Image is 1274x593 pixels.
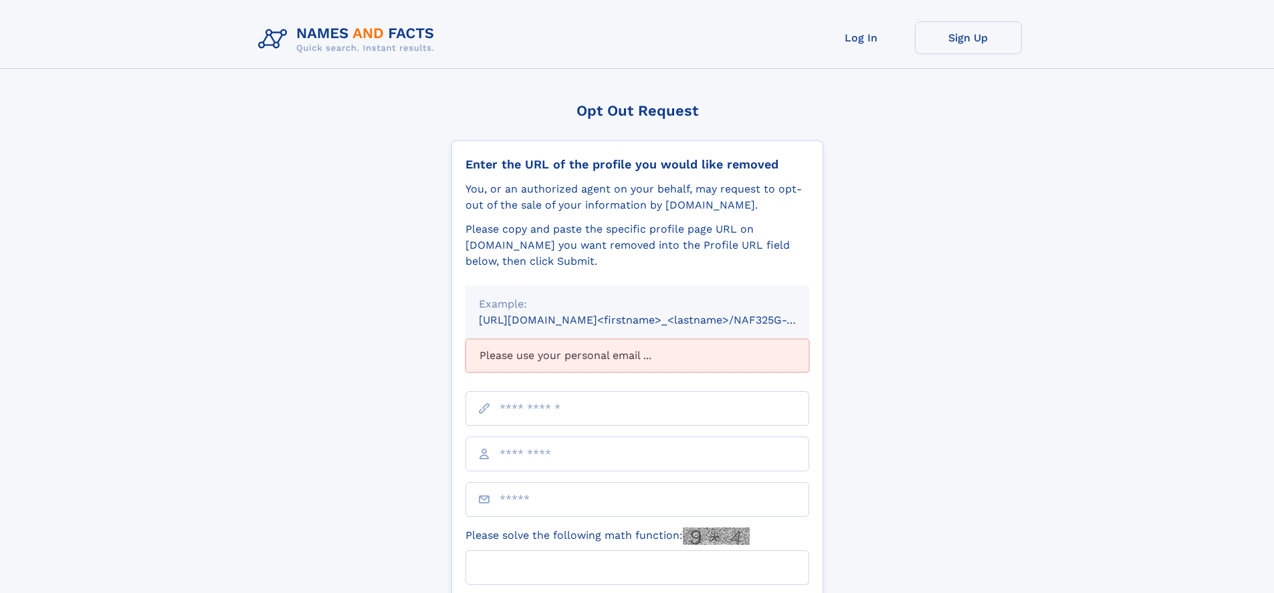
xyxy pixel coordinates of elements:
div: Please copy and paste the specific profile page URL on [DOMAIN_NAME] you want removed into the Pr... [465,221,809,269]
a: Log In [808,21,915,54]
div: Example: [479,296,796,312]
img: Logo Names and Facts [253,21,445,57]
a: Sign Up [915,21,1022,54]
div: Please use your personal email ... [465,339,809,372]
div: Enter the URL of the profile you would like removed [465,157,809,172]
label: Please solve the following math function: [465,527,750,545]
div: You, or an authorized agent on your behalf, may request to opt-out of the sale of your informatio... [465,181,809,213]
small: [URL][DOMAIN_NAME]<firstname>_<lastname>/NAF325G-xxxxxxxx [479,314,835,326]
div: Opt Out Request [451,102,823,119]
